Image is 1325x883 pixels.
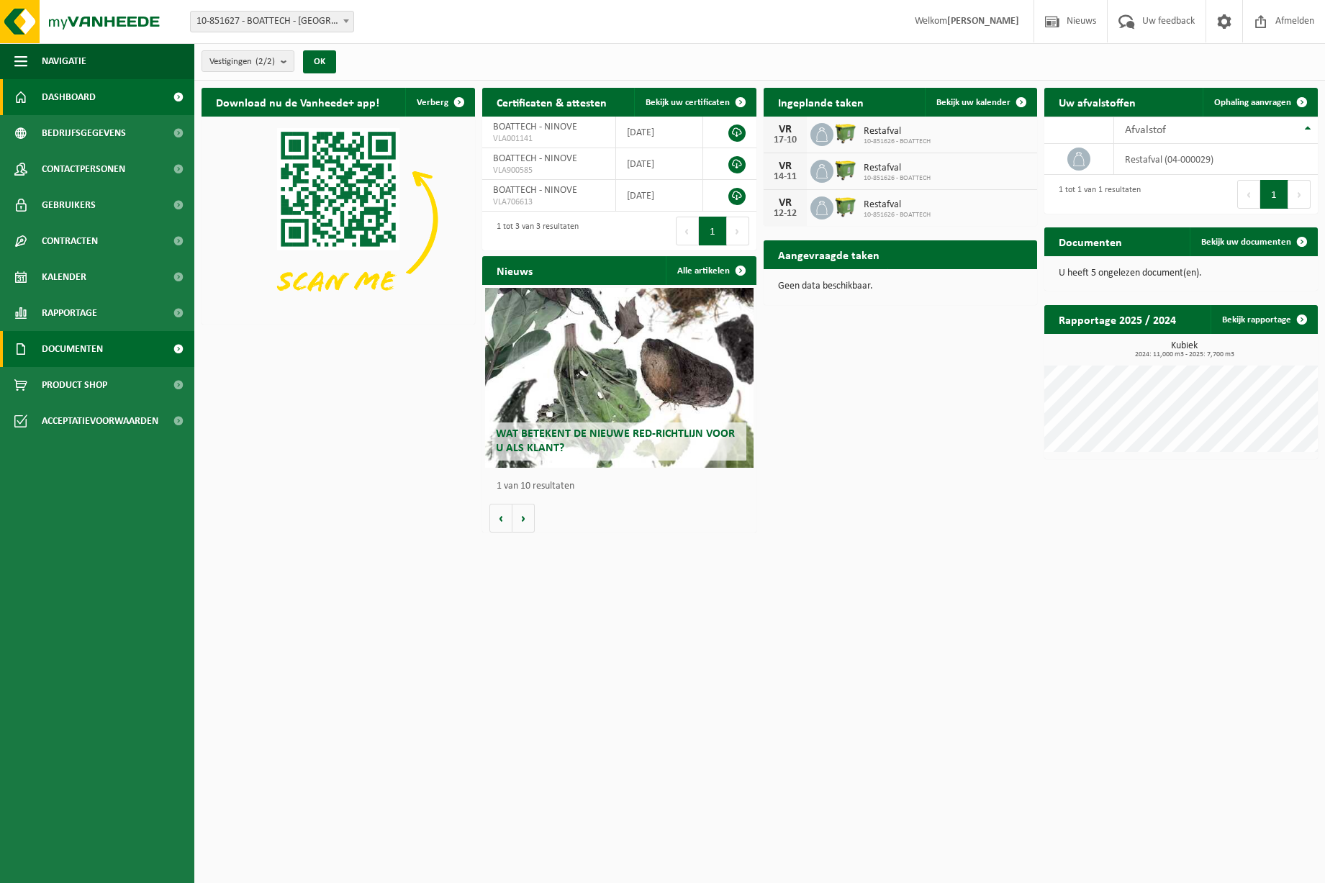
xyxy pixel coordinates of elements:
button: OK [303,50,336,73]
h2: Nieuws [482,256,547,284]
button: Next [1288,180,1311,209]
span: BOATTECH - NINOVE [493,122,577,132]
a: Bekijk uw documenten [1190,227,1316,256]
span: 10-851627 - BOATTECH - NINOVE [191,12,353,32]
span: Afvalstof [1125,124,1166,136]
img: WB-1100-HPE-GN-50 [833,194,858,219]
div: 14-11 [771,172,800,182]
span: Restafval [864,163,931,174]
span: VLA900585 [493,165,605,176]
p: Geen data beschikbaar. [778,281,1023,291]
span: Acceptatievoorwaarden [42,403,158,439]
h2: Download nu de Vanheede+ app! [202,88,394,116]
img: WB-1100-HPE-GN-50 [833,158,858,182]
h2: Uw afvalstoffen [1044,88,1150,116]
a: Alle artikelen [666,256,755,285]
span: Dashboard [42,79,96,115]
span: Restafval [864,199,931,211]
span: Bedrijfsgegevens [42,115,126,151]
h2: Ingeplande taken [764,88,878,116]
span: Contactpersonen [42,151,125,187]
a: Bekijk rapportage [1211,305,1316,334]
h2: Aangevraagde taken [764,240,894,268]
button: Volgende [512,504,535,533]
span: Bekijk uw kalender [936,98,1010,107]
td: [DATE] [616,117,702,148]
button: Next [727,217,749,245]
span: Vestigingen [209,51,275,73]
a: Ophaling aanvragen [1203,88,1316,117]
span: 10-851627 - BOATTECH - NINOVE [190,11,354,32]
a: Bekijk uw kalender [925,88,1036,117]
img: Download de VHEPlus App [202,117,475,322]
div: 12-12 [771,209,800,219]
div: 1 tot 3 van 3 resultaten [489,215,579,247]
strong: [PERSON_NAME] [947,16,1019,27]
span: Navigatie [42,43,86,79]
button: Verberg [405,88,474,117]
span: VLA706613 [493,196,605,208]
button: 1 [1260,180,1288,209]
span: Restafval [864,126,931,137]
span: BOATTECH - NINOVE [493,185,577,196]
h2: Rapportage 2025 / 2024 [1044,305,1190,333]
span: Bekijk uw certificaten [646,98,730,107]
p: 1 van 10 resultaten [497,481,749,492]
button: Previous [1237,180,1260,209]
h3: Kubiek [1052,341,1318,358]
span: VLA001141 [493,133,605,145]
span: Rapportage [42,295,97,331]
td: restafval (04-000029) [1114,144,1318,175]
span: Contracten [42,223,98,259]
span: 10-851626 - BOATTECH [864,211,931,219]
span: 2024: 11,000 m3 - 2025: 7,700 m3 [1052,351,1318,358]
td: [DATE] [616,180,702,212]
td: [DATE] [616,148,702,180]
button: Previous [676,217,699,245]
img: WB-1100-HPE-GN-50 [833,121,858,145]
div: VR [771,197,800,209]
h2: Certificaten & attesten [482,88,621,116]
div: VR [771,160,800,172]
span: Kalender [42,259,86,295]
h2: Documenten [1044,227,1136,255]
span: Gebruikers [42,187,96,223]
button: Vestigingen(2/2) [202,50,294,72]
span: Verberg [417,98,448,107]
span: 10-851626 - BOATTECH [864,174,931,183]
div: VR [771,124,800,135]
span: Documenten [42,331,103,367]
div: 17-10 [771,135,800,145]
count: (2/2) [255,57,275,66]
span: 10-851626 - BOATTECH [864,137,931,146]
button: Vorige [489,504,512,533]
div: 1 tot 1 van 1 resultaten [1052,178,1141,210]
span: Bekijk uw documenten [1201,237,1291,247]
p: U heeft 5 ongelezen document(en). [1059,268,1303,279]
a: Wat betekent de nieuwe RED-richtlijn voor u als klant? [485,288,754,468]
span: Product Shop [42,367,107,403]
button: 1 [699,217,727,245]
span: BOATTECH - NINOVE [493,153,577,164]
span: Wat betekent de nieuwe RED-richtlijn voor u als klant? [496,428,735,453]
a: Bekijk uw certificaten [634,88,755,117]
span: Ophaling aanvragen [1214,98,1291,107]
